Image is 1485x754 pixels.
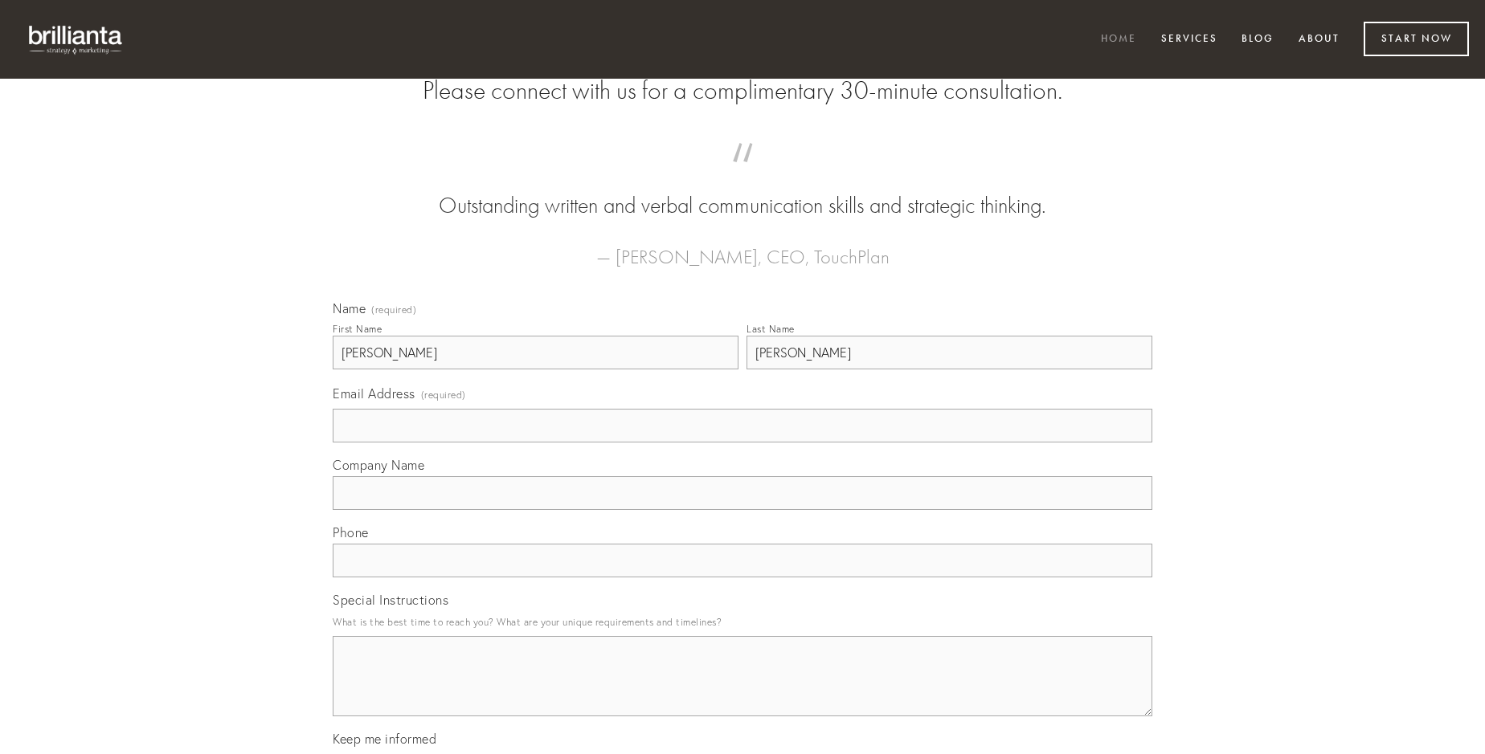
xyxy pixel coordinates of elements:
[358,159,1127,190] span: “
[333,75,1152,106] h2: Please connect with us for a complimentary 30-minute consultation.
[333,611,1152,633] p: What is the best time to reach you? What are your unique requirements and timelines?
[16,16,137,63] img: brillianta - research, strategy, marketing
[371,305,416,315] span: (required)
[333,385,415,401] span: Email Address
[421,384,466,406] span: (required)
[333,323,382,335] div: First Name
[747,323,795,335] div: Last Name
[358,222,1127,273] figcaption: — [PERSON_NAME], CEO, TouchPlan
[333,457,424,473] span: Company Name
[333,592,448,608] span: Special Instructions
[358,159,1127,222] blockquote: Outstanding written and verbal communication skills and strategic thinking.
[333,731,436,747] span: Keep me informed
[333,524,369,540] span: Phone
[1231,26,1284,53] a: Blog
[333,300,366,316] span: Name
[1090,26,1147,53] a: Home
[1364,22,1469,56] a: Start Now
[1151,26,1228,53] a: Services
[1288,26,1350,53] a: About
